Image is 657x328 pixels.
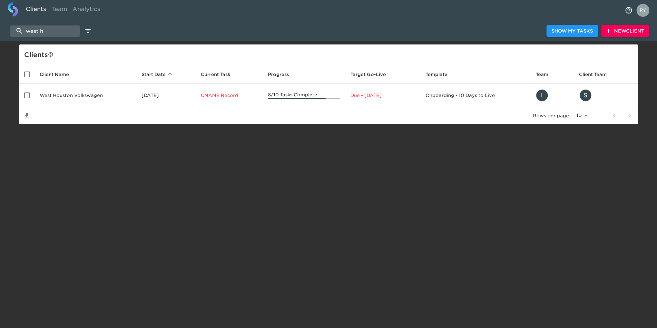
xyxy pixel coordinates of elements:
button: NewClient [601,25,649,37]
div: Client s [24,50,635,60]
span: Calculated based on the start date and the duration of all Tasks contained in this Hub. [350,71,386,78]
span: New Client [606,27,644,35]
a: Clients [23,2,49,18]
span: Current Task [201,71,239,78]
span: Template [425,71,456,78]
span: Show My Tasks [552,27,593,35]
td: West Houston Volkswagen [34,84,136,107]
span: Start Date [142,71,174,78]
button: notifications [621,3,636,18]
div: leland@roadster.com [535,89,568,102]
a: Analytics [70,2,103,18]
div: L [535,89,548,102]
img: logo [8,2,18,16]
span: Team [535,71,556,78]
div: sgpalmisano@gmail.com [579,89,633,102]
p: Due - [DATE] [350,92,415,99]
button: edit [83,25,93,36]
button: Show My Tasks [546,25,598,37]
button: Save List [19,108,34,123]
select: rows per page [573,111,590,121]
div: S [579,89,592,102]
a: Team [49,2,70,18]
td: Onboarding - 10 Days to Live [420,84,530,107]
p: CNAME Record [201,92,258,99]
svg: This is a list of all of your clients and clients shared with you [48,52,53,57]
table: enhanced table [19,65,638,124]
td: 8/10 Tasks Complete [263,84,345,107]
span: Target Go-Live [350,71,394,78]
span: Client Team [579,71,615,78]
p: Rows per page: [533,112,570,119]
input: search [10,25,80,37]
span: Progress [268,71,297,78]
span: This is the next Task in this Hub that should be completed [201,71,230,78]
td: [DATE] [136,84,196,107]
img: Profile [636,4,649,17]
span: Client Name [40,71,77,78]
